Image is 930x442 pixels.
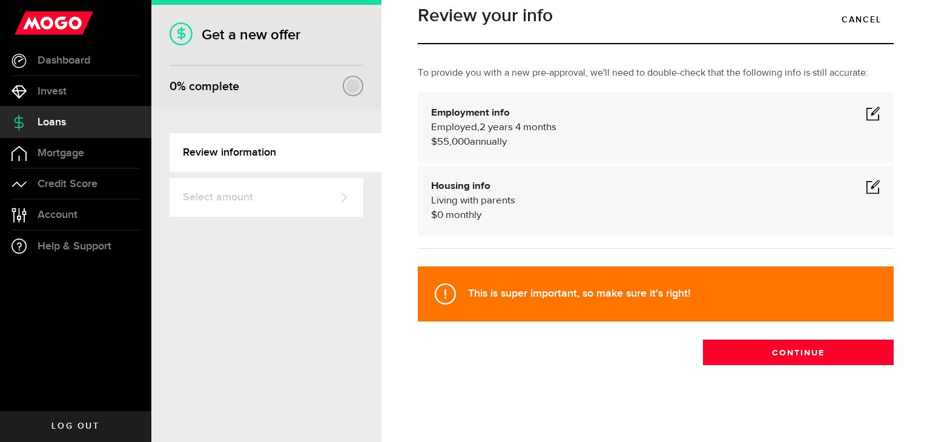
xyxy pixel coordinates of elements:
span: Help & Support [38,241,111,252]
span: 0 [437,210,443,220]
span: Mortgage [38,148,84,159]
button: Open LiveChat chat widget [10,5,46,41]
h1: Get a new offer [170,26,363,44]
span: Credit Score [38,179,97,190]
span: Account [38,209,77,220]
span: monthly [446,210,481,220]
span: Dashboard [38,55,90,66]
span: Invest [38,86,67,97]
span: Loans [38,117,66,128]
b: Employment info [431,108,510,118]
span: 0 [170,79,177,94]
button: Continue [703,340,894,365]
a: Cancel [829,7,894,32]
span: , [477,122,480,133]
span: annually [470,137,507,147]
p: To provide you with a new pre-approval, we'll need to double-check that the following info is sti... [418,66,894,81]
span: 2 years 4 months [480,122,556,133]
h1: Review your info [418,7,894,25]
span: $ [431,210,437,220]
a: Review information [170,133,381,172]
span: Employed [431,122,477,133]
div: % complete [170,76,239,97]
span: Living with parents [431,196,515,206]
span: $55,000 [431,137,470,147]
span: Log out [51,422,99,430]
b: Housing info [431,181,490,191]
a: Select amount [170,178,363,217]
strong: This is super important, so make sure it's right! [468,287,690,300]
